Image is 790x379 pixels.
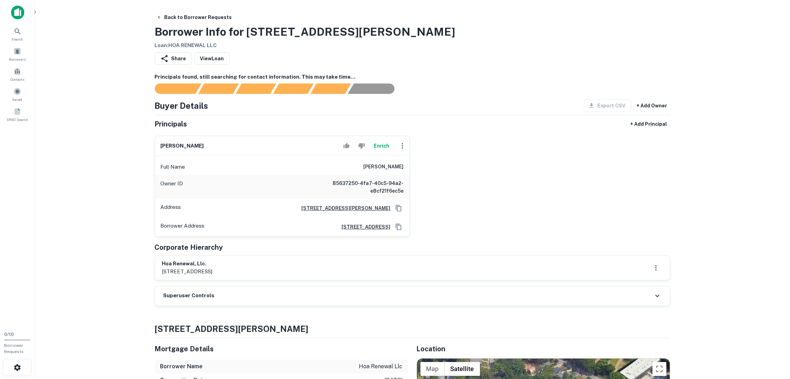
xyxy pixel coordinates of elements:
[4,332,14,337] span: 0 / 10
[445,362,480,376] button: Show satellite imagery
[195,52,230,65] a: ViewLoan
[273,83,313,94] div: Principals found, AI now looking for contact information...
[359,362,403,371] p: hoa renewal llc
[321,179,404,195] h6: 85637250-4fa7-40c5-94a2-e8cf21f6ec5e
[147,83,198,94] div: Sending borrower request to AI...
[162,260,213,268] h6: hoa renewal, llc.
[7,117,28,122] span: SREO Search
[348,83,403,94] div: AI fulfillment process complete.
[161,222,205,232] p: Borrower Address
[417,344,670,354] h5: Location
[336,223,391,231] a: [STREET_ADDRESS]
[364,163,404,171] h6: [PERSON_NAME]
[236,83,276,94] div: Documents found, AI parsing details...
[755,324,790,357] iframe: Chat Widget
[155,99,208,112] h4: Buyer Details
[2,25,33,43] a: Search
[10,77,24,82] span: Contacts
[371,139,393,153] button: Enrich
[653,362,666,376] button: Toggle fullscreen view
[163,292,215,300] h6: Superuser Controls
[12,97,23,102] span: Saved
[2,45,33,63] a: Borrowers
[155,24,455,40] h3: Borrower Info for [STREET_ADDRESS][PERSON_NAME]
[161,163,185,171] p: Full Name
[310,83,351,94] div: Principals found, still searching for contact information. This may take time...
[628,118,670,130] button: + Add Principal
[155,323,670,335] h4: [STREET_ADDRESS][PERSON_NAME]
[155,52,192,65] button: Share
[9,56,26,62] span: Borrowers
[161,142,204,150] h6: [PERSON_NAME]
[420,362,445,376] button: Show street map
[153,11,235,24] button: Back to Borrower Requests
[340,139,353,153] button: Accept
[393,222,404,232] button: Copy Address
[155,344,408,354] h5: Mortgage Details
[4,343,24,354] span: Borrower Requests
[12,36,23,42] span: Search
[393,203,404,213] button: Copy Address
[355,139,367,153] button: Reject
[296,204,391,212] a: [STREET_ADDRESS][PERSON_NAME]
[2,85,33,104] a: Saved
[11,6,24,19] img: capitalize-icon.png
[155,242,223,253] h5: Corporate Hierarchy
[155,119,187,129] h5: Principals
[162,267,213,276] p: [STREET_ADDRESS]
[2,65,33,83] a: Contacts
[2,105,33,124] a: SREO Search
[161,203,181,213] p: Address
[634,99,670,112] button: + Add Owner
[155,42,455,50] h6: Loan : HOA RENEWAL LLC
[161,179,183,195] p: Owner ID
[160,362,203,371] h6: Borrower Name
[155,73,670,81] h6: Principals found, still searching for contact information. This may take time...
[198,83,239,94] div: Your request is received and processing...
